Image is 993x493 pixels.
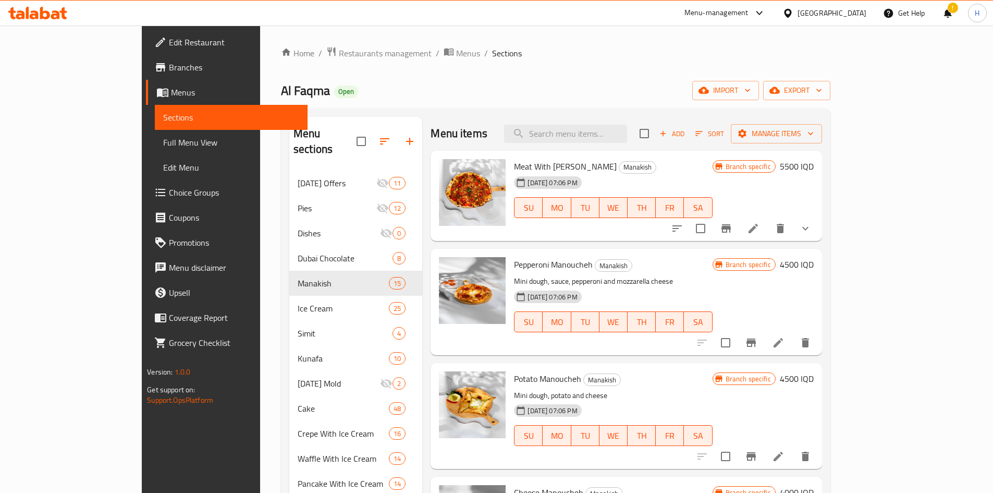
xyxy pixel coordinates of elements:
span: SA [688,315,708,330]
div: items [389,277,406,290]
a: Restaurants management [326,46,432,60]
span: WE [604,200,623,215]
div: Dishes [298,227,380,239]
span: Branch specific [721,374,775,384]
span: Menus [171,86,299,99]
div: Pies12 [289,196,422,221]
button: export [763,81,830,100]
button: sort-choices [665,216,690,241]
span: WE [604,315,623,330]
a: Grocery Checklist [146,330,308,355]
h6: 4500 IQD [780,371,814,386]
span: SU [519,428,538,443]
span: Choice Groups [169,186,299,199]
span: TU [575,200,595,215]
span: Manakish [298,277,389,290]
span: SU [519,315,538,330]
button: import [692,81,759,100]
span: 48 [389,404,405,414]
h6: 5500 IQD [780,159,814,174]
span: Pancake With Ice Cream [298,477,389,490]
svg: Inactive section [376,202,389,214]
span: Manage items [739,127,814,140]
img: Potato Manoucheh [439,371,506,438]
span: TH [632,315,652,330]
span: TH [632,428,652,443]
a: Edit Restaurant [146,30,308,55]
span: MO [547,200,567,215]
button: TU [571,425,599,446]
span: 8 [393,254,405,263]
button: WE [599,425,628,446]
button: TH [628,311,656,332]
div: Simit4 [289,321,422,346]
a: Edit Menu [155,155,308,180]
span: [DATE] 07:06 PM [523,406,581,416]
div: Ramadan Offers [298,177,376,189]
button: MO [543,197,571,218]
p: Mini dough, potato and cheese [514,389,712,402]
span: Select all sections [350,130,372,152]
div: Cake48 [289,396,422,421]
button: SU [514,425,543,446]
span: Sort sections [372,129,397,154]
button: MO [543,311,571,332]
button: TU [571,311,599,332]
span: 2 [393,379,405,389]
svg: Show Choices [799,222,812,235]
span: Sort items [689,126,731,142]
div: Manakish [583,374,621,386]
span: Pies [298,202,376,214]
button: Manage items [731,124,822,143]
span: 14 [389,454,405,464]
button: TH [628,425,656,446]
button: FR [656,197,684,218]
div: Manakish15 [289,271,422,296]
div: [DATE] Offers11 [289,171,422,196]
span: Potato Manoucheh [514,371,581,387]
span: Waffle With Ice Cream [298,452,389,465]
span: SA [688,428,708,443]
span: Get support on: [147,383,195,396]
div: Ice Cream25 [289,296,422,321]
img: Pepperoni Manoucheh [439,257,506,324]
div: items [389,202,406,214]
li: / [318,47,322,59]
a: Edit menu item [772,336,784,349]
button: Branch-specific-item [714,216,739,241]
span: 14 [389,479,405,489]
div: Crepe With Ice Cream16 [289,421,422,446]
span: [DATE] 07:06 PM [523,292,581,302]
span: Select section [633,123,655,145]
nav: breadcrumb [281,46,830,60]
div: Dubai Chocolate8 [289,246,422,271]
h2: Menu items [431,126,487,141]
button: SA [684,425,712,446]
span: Branches [169,61,299,74]
div: Waffle With Ice Cream14 [289,446,422,471]
span: Kunafa [298,352,389,365]
span: export [771,84,822,97]
button: Branch-specific-item [739,444,764,469]
a: Menus [444,46,480,60]
input: search [504,125,627,143]
span: WE [604,428,623,443]
span: FR [660,428,680,443]
span: 25 [389,304,405,314]
span: Ice Cream [298,302,389,315]
span: [DATE] Offers [298,177,376,189]
span: Grocery Checklist [169,336,299,349]
div: Menu-management [684,7,749,19]
button: Branch-specific-item [739,330,764,355]
svg: Inactive section [380,227,393,239]
a: Full Menu View [155,130,308,155]
a: Coverage Report [146,305,308,330]
span: Select to update [690,218,712,239]
button: delete [768,216,793,241]
span: 11 [389,178,405,188]
span: Dubai Chocolate [298,252,393,264]
a: Menu disclaimer [146,255,308,280]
